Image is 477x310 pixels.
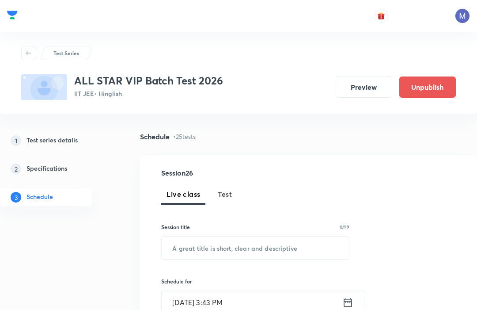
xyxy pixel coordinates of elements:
[167,189,200,199] span: Live class
[336,77,392,98] button: Preview
[11,135,21,146] p: 1
[162,237,349,259] input: A great title is short, clear and descriptive
[74,74,223,87] h3: ALL STAR VIP Batch Test 2026
[161,277,349,285] h6: Schedule for
[218,189,232,199] span: Test
[374,9,388,23] button: avatar
[26,135,78,146] h5: Test series details
[377,12,385,20] img: avatar
[161,169,314,176] h4: Session 26
[53,49,79,57] p: Test Series
[26,192,53,203] h5: Schedule
[340,225,349,229] p: 0/99
[11,164,21,174] p: 2
[7,8,18,24] a: Company Logo
[11,192,21,203] p: 3
[74,89,223,98] p: IIT JEE • Hinglish
[161,223,190,231] h6: Session title
[140,133,170,140] h4: Schedule
[21,74,67,100] img: fallback-thumbnail.png
[173,132,196,141] p: • 25 tests
[455,8,470,23] img: Mangilal Choudhary
[7,8,18,22] img: Company Logo
[26,164,67,174] h5: Specifications
[399,77,456,98] button: Unpublish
